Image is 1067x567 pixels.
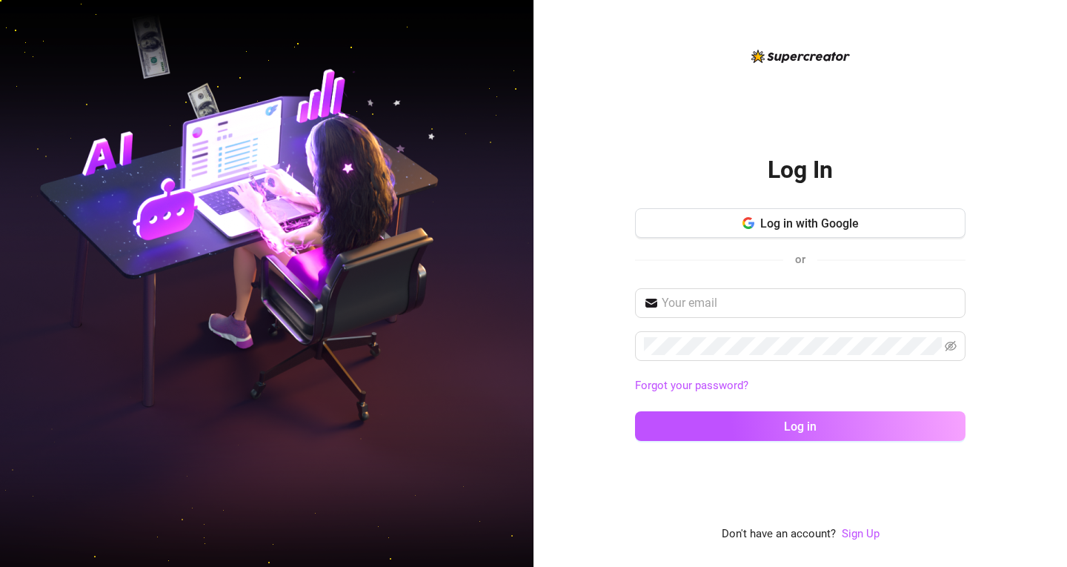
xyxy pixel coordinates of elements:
[784,420,817,434] span: Log in
[795,253,805,266] span: or
[635,411,965,441] button: Log in
[842,527,880,540] a: Sign Up
[945,340,957,352] span: eye-invisible
[722,525,836,543] span: Don't have an account?
[635,379,748,392] a: Forgot your password?
[635,377,965,395] a: Forgot your password?
[760,216,859,231] span: Log in with Google
[768,155,833,185] h2: Log In
[635,208,965,238] button: Log in with Google
[842,525,880,543] a: Sign Up
[662,294,957,312] input: Your email
[751,50,850,63] img: logo-BBDzfeDw.svg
